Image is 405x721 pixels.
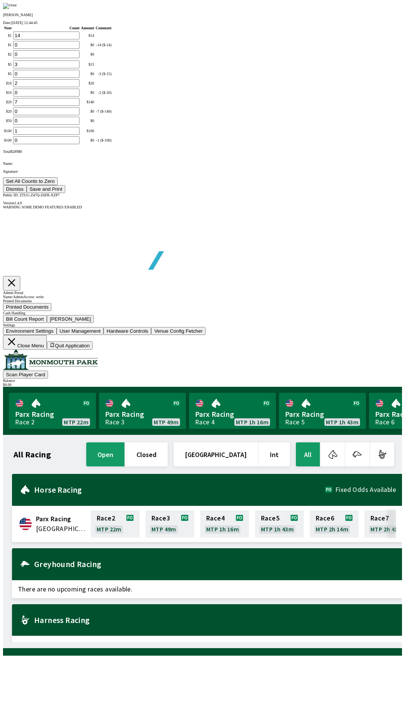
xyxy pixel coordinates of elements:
span: Race 4 [206,515,225,521]
span: MTP 1h 16m [236,419,268,425]
button: Scan Player Card [3,371,48,379]
button: User Management [57,327,104,335]
div: $ 0.00 [3,383,402,387]
h1: All Racing [13,451,51,457]
button: Bill Count Report [3,315,47,323]
div: $ 0 [81,91,94,95]
button: [GEOGRAPHIC_DATA] [174,442,258,466]
a: Race4MTP 1h 16m [200,510,249,537]
span: There are no upcoming races available. [12,636,402,654]
button: Venue Config Fetcher [151,327,205,335]
td: $ 5 [4,60,12,69]
div: -2 ($-20) [96,91,111,95]
span: $ 0 [18,149,22,154]
button: Save and Print [27,185,65,193]
span: Parx Racing [195,409,270,419]
div: $ 0 [81,138,94,142]
a: Race3MTP 49m [145,510,194,537]
span: Parx Racing [285,409,360,419]
div: $ 20 [81,81,94,85]
h2: Horse Racing [34,487,325,493]
div: WARNING SOME DEMO FEATURES ENABLED [3,205,402,209]
div: Name: Admin Access: write [3,295,402,299]
div: $ 100 [81,129,94,133]
button: Int [259,442,290,466]
div: -1 ($-100) [96,138,111,142]
a: Parx RacingRace 5MTP 1h 43m [279,393,366,429]
div: $ 0 [81,119,94,123]
img: venue logo [3,350,98,370]
button: Set All Counts to Zero [3,177,58,185]
div: Race 2 [15,419,34,425]
span: United States [36,524,86,534]
a: Race5MTP 1h 43m [255,510,304,537]
span: $ 289 [10,149,18,154]
th: Amount [81,26,94,30]
button: open [86,442,124,466]
a: Race6MTP 2h 14m [310,510,358,537]
span: Fixed Odds Available [335,487,396,493]
div: -7 ($-140) [96,109,111,113]
p: Name: [3,161,402,166]
a: Parx RacingRace 4MTP 1h 16m [189,393,276,429]
span: MTP 49m [154,419,178,425]
span: Race 6 [316,515,334,521]
button: closed [125,442,168,466]
div: Admin Portal [3,291,402,295]
p: [PERSON_NAME] [3,13,402,17]
th: Note [4,26,12,30]
button: Dismiss [3,185,27,193]
a: Race2MTP 22m [91,510,139,537]
button: Close Menu [3,335,47,350]
div: $ 0 [81,72,94,76]
span: Race 2 [97,515,115,521]
td: $ 100 [4,136,12,145]
td: $ 20 [4,107,12,116]
div: Settings [3,323,402,327]
span: Parx Racing [36,514,86,524]
span: MTP 22m [64,419,88,425]
th: Comment [95,26,112,30]
img: close [3,3,17,9]
td: $ 100 [4,127,12,135]
td: $ 50 [4,116,12,125]
h2: Harness Racing [34,617,396,623]
a: Parx RacingRace 2MTP 22m [9,393,96,429]
div: $ 140 [81,100,94,104]
span: Parx Racing [15,409,90,419]
div: Race 5 [285,419,304,425]
div: Cash Handling [3,311,402,315]
button: Environment Settings [3,327,57,335]
button: Printed Documents [3,303,51,311]
span: There are no upcoming races available. [12,580,402,598]
a: Parx RacingRace 3MTP 49m [99,393,186,429]
td: $ 1 [4,41,12,49]
div: $ 0 [81,52,94,56]
div: Total [3,149,402,154]
span: [DATE] 12:44:45 [11,21,37,25]
span: MTP 1h 43m [261,526,294,532]
div: Public ID: [3,193,402,197]
div: Printed Documents [3,299,402,303]
button: Hardware Controls [103,327,151,335]
div: Balance [3,379,402,383]
div: Date: [3,21,402,25]
button: [PERSON_NAME] [47,315,94,323]
button: Quit Application [47,341,93,350]
span: ZTUG-Z47Q-Z6FR-XZP7 [19,193,60,197]
span: Race 7 [370,515,389,521]
td: $ 10 [4,88,12,97]
button: All [296,442,320,466]
div: $ 0 [81,109,94,113]
span: Parx Racing [105,409,180,419]
div: -14 ($-14) [96,43,111,47]
div: -3 ($-15) [96,72,111,76]
div: $ 0 [81,43,94,47]
div: Race 4 [195,419,214,425]
div: $ 14 [81,33,94,38]
td: $ 20 [4,98,12,106]
h2: Greyhound Racing [34,561,396,567]
span: Race 5 [261,515,279,521]
td: $ 2 [4,50,12,59]
td: $ 1 [4,31,12,40]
